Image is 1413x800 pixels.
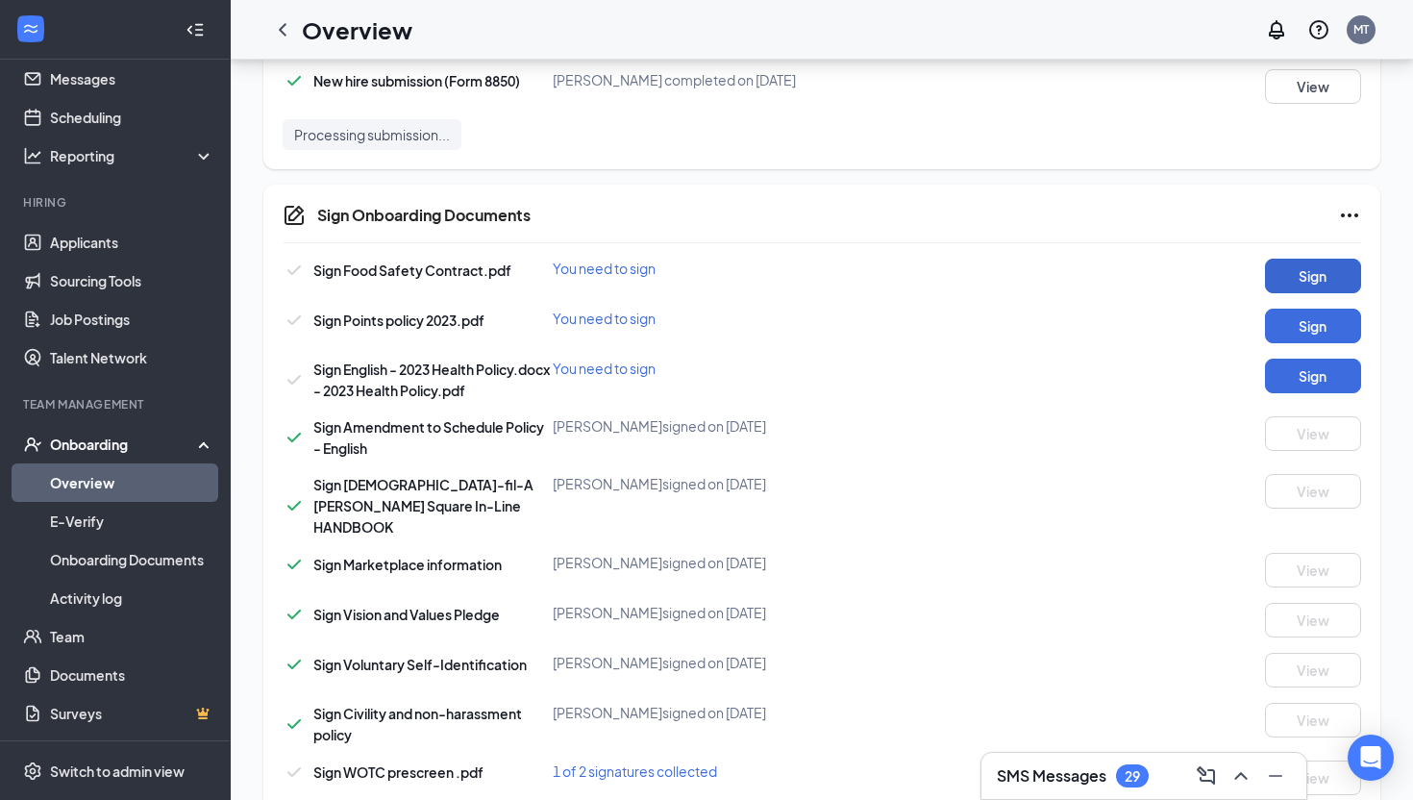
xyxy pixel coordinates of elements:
[1226,761,1256,791] button: ChevronUp
[1353,21,1369,37] div: MT
[1307,18,1330,41] svg: QuestionInfo
[283,761,306,784] svg: Checkmark
[283,426,306,449] svg: Checkmark
[50,579,214,617] a: Activity log
[50,502,214,540] a: E-Verify
[997,765,1106,787] h3: SMS Messages
[50,146,215,165] div: Reporting
[1195,764,1218,787] svg: ComposeMessage
[283,259,306,282] svg: Checkmark
[50,617,214,656] a: Team
[50,300,214,338] a: Job Postings
[271,18,294,41] svg: ChevronLeft
[23,146,42,165] svg: Analysis
[283,603,306,626] svg: Checkmark
[553,474,912,493] div: [PERSON_NAME] signed on [DATE]
[283,69,306,92] svg: Checkmark
[50,223,214,262] a: Applicants
[553,309,912,328] div: You need to sign
[283,553,306,576] svg: Checkmark
[553,603,912,622] div: [PERSON_NAME] signed on [DATE]
[283,368,306,391] svg: Checkmark
[23,762,42,781] svg: Settings
[1265,553,1361,587] button: View
[313,476,533,536] span: Sign [DEMOGRAPHIC_DATA]-fil-A [PERSON_NAME] Square In-Line HANDBOOK
[21,19,40,38] svg: WorkstreamLogo
[50,338,214,377] a: Talent Network
[553,553,912,572] div: [PERSON_NAME] signed on [DATE]
[1265,474,1361,509] button: View
[553,259,912,278] div: You need to sign
[50,762,185,781] div: Switch to admin view
[1265,761,1361,795] button: View
[553,653,912,672] div: [PERSON_NAME] signed on [DATE]
[553,762,717,780] span: 1 of 2 signatures collected
[313,705,522,743] span: Sign Civility and non-harassment policy
[50,98,214,137] a: Scheduling
[23,194,211,211] div: Hiring
[553,416,912,436] div: [PERSON_NAME] signed on [DATE]
[1229,764,1252,787] svg: ChevronUp
[1265,359,1361,393] button: Sign
[1264,764,1287,787] svg: Minimize
[1265,69,1361,104] button: View
[283,204,306,227] svg: CompanyDocumentIcon
[1265,259,1361,293] button: Sign
[1265,309,1361,343] button: Sign
[313,606,500,623] span: Sign Vision and Values Pledge
[283,494,306,517] svg: Checkmark
[1260,761,1291,791] button: Minimize
[23,396,211,412] div: Team Management
[313,361,550,399] span: Sign English - 2023 Health Policy.docx - 2023 Health Policy.pdf
[1265,653,1361,687] button: View
[1191,761,1222,791] button: ComposeMessage
[283,309,306,332] svg: Checkmark
[553,359,912,378] div: You need to sign
[50,262,214,300] a: Sourcing Tools
[50,694,214,733] a: SurveysCrown
[313,763,483,781] span: Sign WOTC prescreen .pdf
[553,703,912,722] div: [PERSON_NAME] signed on [DATE]
[294,125,450,144] span: Processing submission...
[23,435,42,454] svg: UserCheck
[317,205,531,226] h5: Sign Onboarding Documents
[50,463,214,502] a: Overview
[313,656,527,673] span: Sign Voluntary Self-Identification
[50,656,214,694] a: Documents
[553,71,796,88] span: [PERSON_NAME] completed on [DATE]
[1348,735,1394,781] div: Open Intercom Messenger
[302,13,412,46] h1: Overview
[50,540,214,579] a: Onboarding Documents
[186,20,205,39] svg: Collapse
[313,312,484,329] span: Sign Points policy 2023.pdf
[1265,18,1288,41] svg: Notifications
[50,435,198,454] div: Onboarding
[313,72,520,89] span: New hire submission (Form 8850)
[50,60,214,98] a: Messages
[1125,768,1140,785] div: 29
[1265,603,1361,637] button: View
[313,556,502,573] span: Sign Marketplace information
[1265,416,1361,451] button: View
[1338,204,1361,227] svg: Ellipses
[313,418,544,457] span: Sign Amendment to Schedule Policy - English
[283,712,306,736] svg: Checkmark
[283,653,306,676] svg: Checkmark
[313,262,511,279] span: Sign Food Safety Contract.pdf
[1265,703,1361,737] button: View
